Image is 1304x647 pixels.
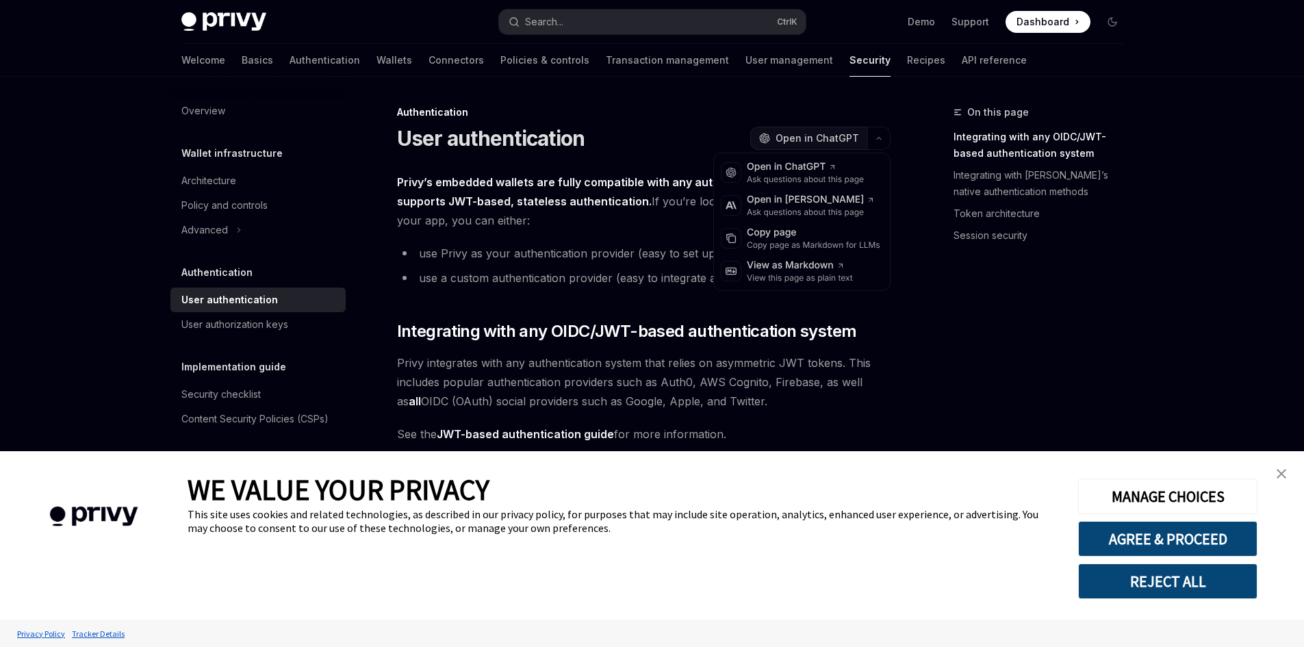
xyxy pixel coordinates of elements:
a: Session security [954,225,1134,246]
span: See the for more information. [397,424,891,444]
a: Overview [170,99,346,123]
a: Recipes [907,44,945,77]
button: Open in ChatGPT [750,127,867,150]
a: close banner [1268,460,1295,487]
span: Open in ChatGPT [776,131,859,145]
div: Architecture [181,173,236,189]
a: Security [849,44,891,77]
img: close banner [1277,469,1286,479]
a: Demo [908,15,935,29]
a: User authorization keys [170,312,346,337]
li: use a custom authentication provider (easy to integrate alongside your existing stack) [397,268,891,288]
h5: Wallet infrastructure [181,145,283,162]
div: Open in [PERSON_NAME] [747,193,875,207]
a: Integrating with any OIDC/JWT-based authentication system [954,126,1134,164]
strong: all [409,394,421,408]
button: AGREE & PROCEED [1078,521,1257,557]
a: Security checklist [170,382,346,407]
button: MANAGE CHOICES [1078,479,1257,514]
h5: Authentication [181,264,253,281]
div: Search... [525,14,563,30]
a: User authentication [170,288,346,312]
div: Advanced [181,222,228,238]
span: Dashboard [1017,15,1069,29]
a: Wallets [376,44,412,77]
a: Connectors [429,44,484,77]
button: REJECT ALL [1078,563,1257,599]
button: Search...CtrlK [499,10,806,34]
a: Architecture [170,168,346,193]
a: Authentication [290,44,360,77]
a: Welcome [181,44,225,77]
div: User authorization keys [181,316,288,333]
a: JWT-based authentication guide [437,427,614,442]
h5: Implementation guide [181,359,286,375]
div: View this page as plain text [747,272,853,283]
img: company logo [21,487,167,546]
div: Open in ChatGPT [747,160,864,174]
a: Basics [242,44,273,77]
div: User authentication [181,292,278,308]
h1: User authentication [397,126,585,151]
a: Policies & controls [500,44,589,77]
a: Tracker Details [68,622,128,646]
div: Overview [181,103,225,119]
span: Integrating with any OIDC/JWT-based authentication system [397,320,857,342]
a: Content Security Policies (CSPs) [170,407,346,431]
div: This site uses cookies and related technologies, as described in our privacy policy, for purposes... [188,507,1058,535]
img: dark logo [181,12,266,31]
a: Policy and controls [170,193,346,218]
a: Token architecture [954,203,1134,225]
span: On this page [967,104,1029,120]
div: Copy page as Markdown for LLMs [747,240,880,251]
a: Dashboard [1006,11,1090,33]
div: Copy page [747,226,880,240]
div: Ask questions about this page [747,174,864,185]
a: Integrating with [PERSON_NAME]’s native authentication methods [954,164,1134,203]
div: Content Security Policies (CSPs) [181,411,329,427]
span: If you’re looking to add embedded wallets to your app, you can either: [397,173,891,230]
strong: Privy’s embedded wallets are fully compatible with any authentication provider that supports JWT-... [397,175,847,208]
span: Ctrl K [777,16,797,27]
div: Ask questions about this page [747,207,875,218]
a: Privacy Policy [14,622,68,646]
span: WE VALUE YOUR PRIVACY [188,472,489,507]
a: API reference [962,44,1027,77]
span: Privy integrates with any authentication system that relies on asymmetric JWT tokens. This includ... [397,353,891,411]
div: View as Markdown [747,259,853,272]
div: Authentication [397,105,891,119]
a: Transaction management [606,44,729,77]
a: Support [951,15,989,29]
li: use Privy as your authentication provider (easy to set up out-of-the-box) [397,244,891,263]
div: Security checklist [181,386,261,403]
div: Policy and controls [181,197,268,214]
button: Toggle dark mode [1101,11,1123,33]
a: User management [745,44,833,77]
